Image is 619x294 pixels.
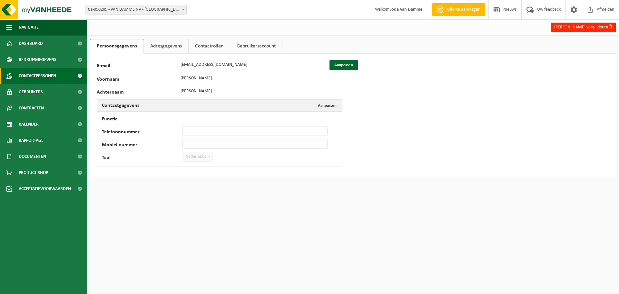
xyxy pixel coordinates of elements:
span: Gebruikers [19,84,43,100]
label: Telefoonnummer [102,129,182,136]
span: Nederlands [182,152,213,162]
a: Adresgegevens [144,39,188,54]
span: Product Shop [19,165,48,181]
span: Offerte aanvragen [445,6,482,13]
span: Rapportage [19,132,44,148]
button: Aanpassen [329,60,358,70]
label: Voornaam [97,77,177,83]
input: E-mail [177,60,322,70]
label: Functie [102,117,182,123]
a: Contactrollen [189,39,230,54]
span: Contracten [19,100,44,116]
label: Mobiel nummer [102,142,182,149]
span: 01-050209 - VAN DAMME NV - WAREGEM [85,5,187,15]
strong: Lode Van Damme [389,7,422,12]
label: Achternaam [97,90,177,96]
span: Contactpersonen [19,68,56,84]
span: Acceptatievoorwaarden [19,181,71,197]
label: Taal [102,155,182,162]
span: Nederlands [183,152,212,161]
a: Persoonsgegevens [90,39,143,54]
a: Offerte aanvragen [432,3,485,16]
span: Navigatie [19,19,39,35]
a: Gebruikersaccount [230,39,282,54]
span: Documenten [19,148,46,165]
span: 01-050209 - VAN DAMME NV - WAREGEM [85,5,186,14]
h2: Contactgegevens [97,100,144,111]
span: Bedrijfsgegevens [19,52,56,68]
span: Dashboard [19,35,43,52]
button: Aanpassen [313,100,341,111]
button: [PERSON_NAME] verwijderen [551,23,616,32]
span: Kalender [19,116,39,132]
label: E-mail [97,63,177,70]
span: Aanpassen [318,104,337,108]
